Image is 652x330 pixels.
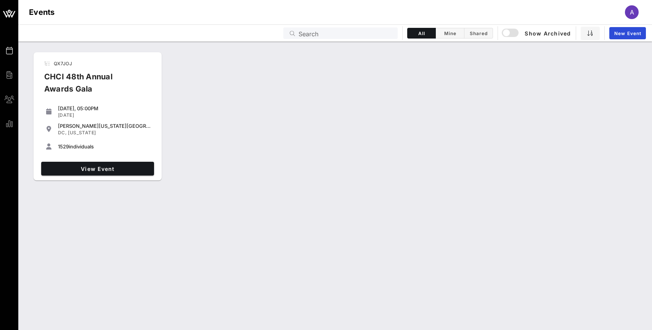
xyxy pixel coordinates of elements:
div: individuals [58,143,151,150]
span: Shared [469,31,488,36]
button: Show Archived [503,26,571,40]
span: QX7JOJ [54,61,72,66]
div: [PERSON_NAME][US_STATE][GEOGRAPHIC_DATA] [58,123,151,129]
span: Mine [440,31,459,36]
span: DC, [58,130,67,135]
span: All [412,31,431,36]
button: All [407,28,436,39]
h1: Events [29,6,55,18]
button: Shared [464,28,493,39]
div: CHCI 48th Annual Awards Gala [38,71,146,101]
span: Show Archived [503,29,571,38]
a: New Event [609,27,646,39]
span: New Event [614,31,641,36]
span: A [630,8,634,16]
div: A [625,5,639,19]
span: [US_STATE] [68,130,96,135]
span: 1529 [58,143,69,150]
div: [DATE] [58,112,151,118]
a: View Event [41,162,154,175]
div: [DATE], 05:00PM [58,105,151,111]
button: Mine [436,28,464,39]
span: View Event [44,166,151,172]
